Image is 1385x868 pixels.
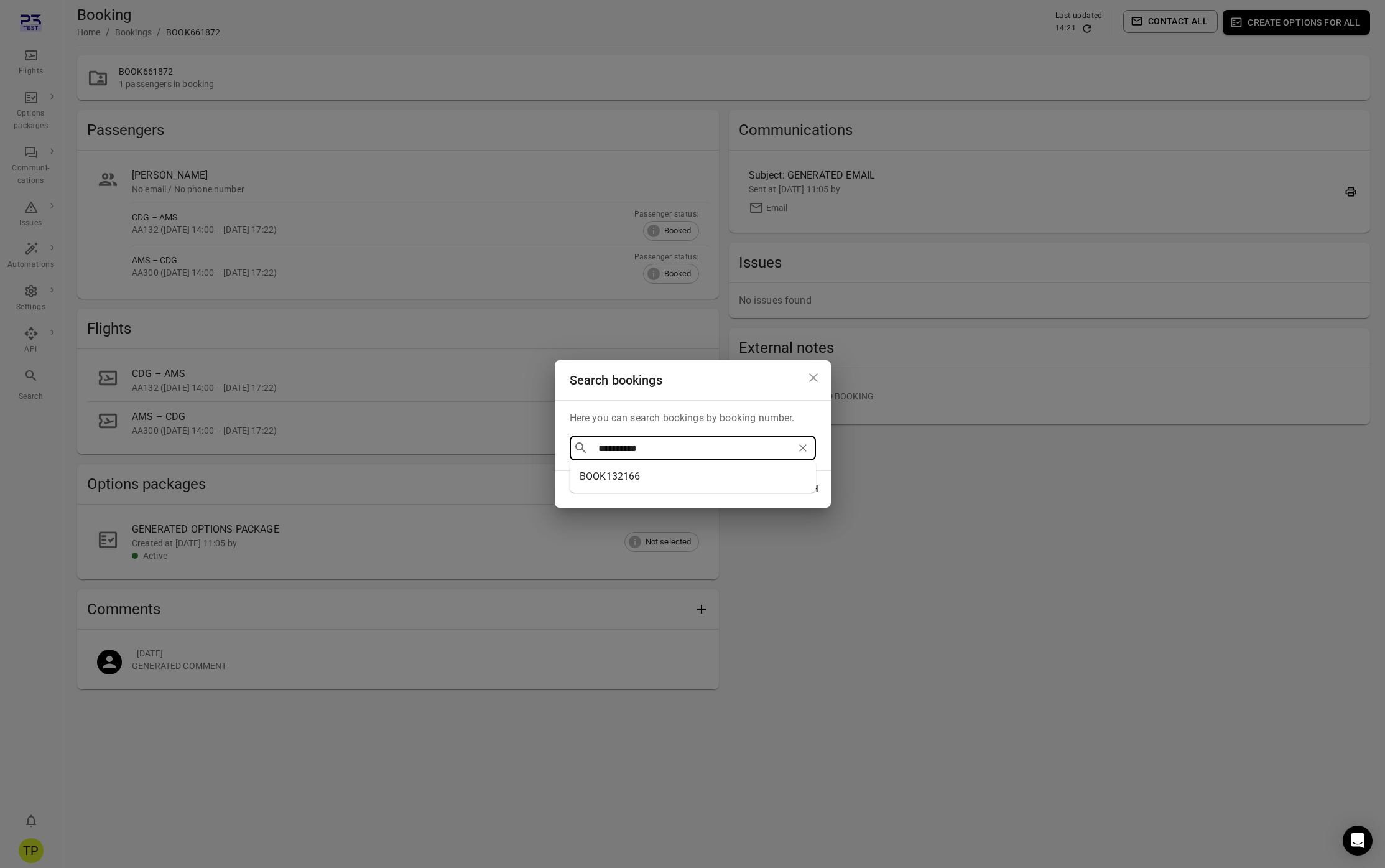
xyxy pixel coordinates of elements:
[555,360,831,400] h2: Search bookings
[570,465,816,488] li: BOOK132166
[794,439,812,457] button: Clear
[570,411,816,426] p: Here you can search bookings by booking number.
[1343,826,1373,856] div: Open Intercom Messenger
[801,365,826,390] button: Close dialog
